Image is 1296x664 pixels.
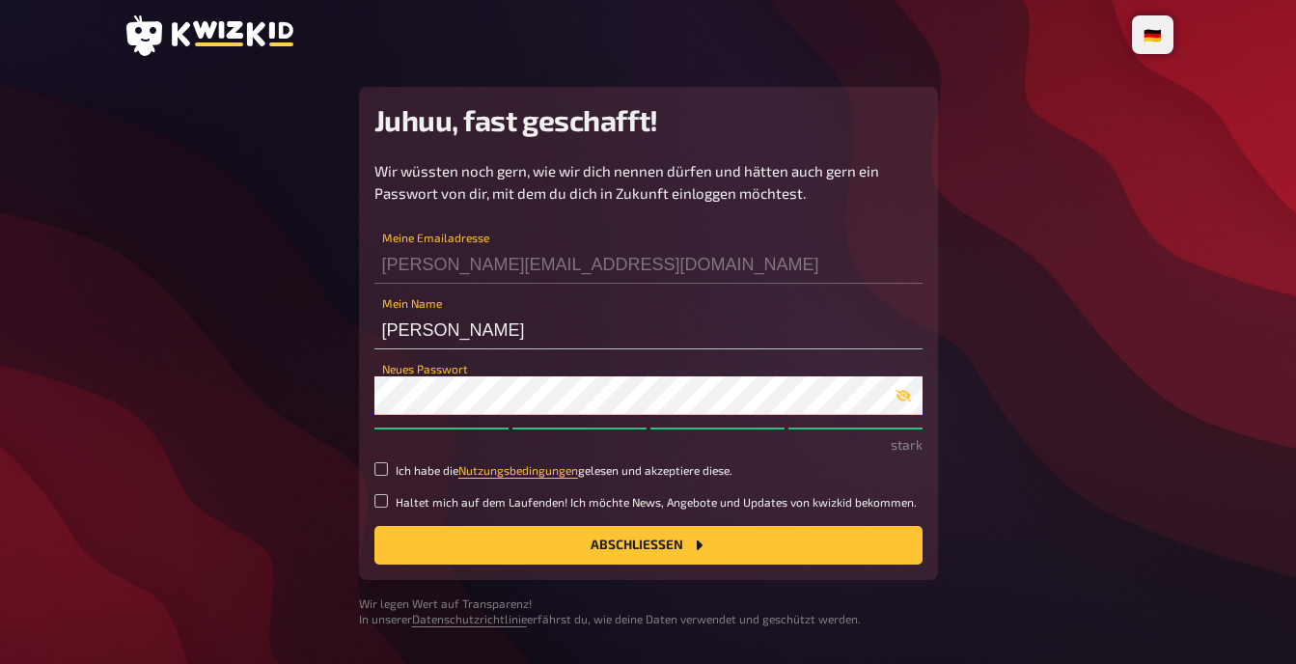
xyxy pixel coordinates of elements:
a: Datenschutzrichtlinie [412,612,527,625]
a: Nutzungsbedingungen [458,463,578,477]
p: stark [374,434,923,455]
li: 🇩🇪 [1136,19,1170,50]
button: Abschließen [374,526,923,565]
h2: Juhuu, fast geschafft! [374,102,923,137]
small: Haltet mich auf dem Laufenden! Ich möchte News, Angebote und Updates von kwizkid bekommen. [396,494,917,511]
input: Mein Name [374,311,923,349]
small: Ich habe die gelesen und akzeptiere diese. [396,462,732,479]
input: Meine Emailadresse [374,245,923,284]
small: Wir legen Wert auf Transparenz! In unserer erfährst du, wie deine Daten verwendet und geschützt w... [359,595,938,628]
p: Wir wüssten noch gern, wie wir dich nennen dürfen und hätten auch gern ein Passwort von dir, mit ... [374,160,923,204]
